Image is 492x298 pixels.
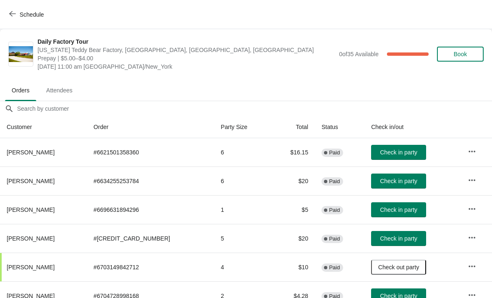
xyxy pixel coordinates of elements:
[380,178,417,184] span: Check in party
[371,202,426,217] button: Check in party
[378,264,419,271] span: Check out party
[38,37,335,46] span: Daily Factory Tour
[329,236,340,242] span: Paid
[329,207,340,214] span: Paid
[87,166,214,195] td: # 6634255253784
[329,149,340,156] span: Paid
[380,206,417,213] span: Check in party
[329,264,340,271] span: Paid
[7,149,55,156] span: [PERSON_NAME]
[329,178,340,185] span: Paid
[380,235,417,242] span: Check in party
[271,195,315,224] td: $5
[214,138,271,166] td: 6
[17,101,492,116] input: Search by customer
[271,253,315,281] td: $10
[371,260,426,275] button: Check out party
[7,264,55,271] span: [PERSON_NAME]
[380,149,417,156] span: Check in party
[214,116,271,138] th: Party Size
[7,206,55,213] span: [PERSON_NAME]
[271,224,315,253] td: $20
[38,54,335,62] span: Prepay | $5.00–$4.00
[4,7,50,22] button: Schedule
[371,174,426,189] button: Check in party
[214,224,271,253] td: 5
[7,235,55,242] span: [PERSON_NAME]
[364,116,461,138] th: Check in/out
[40,83,79,98] span: Attendees
[214,195,271,224] td: 1
[437,47,484,62] button: Book
[454,51,467,57] span: Book
[371,231,426,246] button: Check in party
[339,51,379,57] span: 0 of 35 Available
[271,116,315,138] th: Total
[271,166,315,195] td: $20
[315,116,364,138] th: Status
[87,195,214,224] td: # 6696631894296
[87,224,214,253] td: # [CREDIT_CARD_NUMBER]
[87,253,214,281] td: # 6703149842712
[5,83,36,98] span: Orders
[9,46,33,62] img: Daily Factory Tour
[38,46,335,54] span: [US_STATE] Teddy Bear Factory, [GEOGRAPHIC_DATA], [GEOGRAPHIC_DATA], [GEOGRAPHIC_DATA]
[38,62,335,71] span: [DATE] 11:00 am [GEOGRAPHIC_DATA]/New_York
[371,145,426,160] button: Check in party
[214,253,271,281] td: 4
[214,166,271,195] td: 6
[7,178,55,184] span: [PERSON_NAME]
[271,138,315,166] td: $16.15
[87,116,214,138] th: Order
[87,138,214,166] td: # 6621501358360
[20,11,44,18] span: Schedule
